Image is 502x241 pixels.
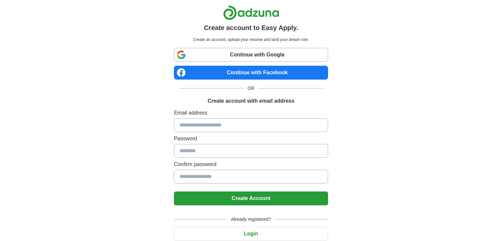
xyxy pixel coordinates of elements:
button: Create Account [174,191,328,205]
a: Continue with Google [174,48,328,62]
label: Confirm password [174,160,328,168]
a: Login [174,231,328,236]
label: Password [174,135,328,143]
img: Adzuna logo [223,5,279,20]
span: OR [244,85,258,92]
a: Continue with Facebook [174,66,328,80]
h1: Create account to Easy Apply. [204,23,298,33]
span: Already registered? [227,216,275,223]
button: Login [174,227,328,241]
h1: Create account with email address [208,97,294,105]
p: Create an account, upload your resume and land your dream role. [175,37,327,43]
label: Email address [174,109,328,117]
